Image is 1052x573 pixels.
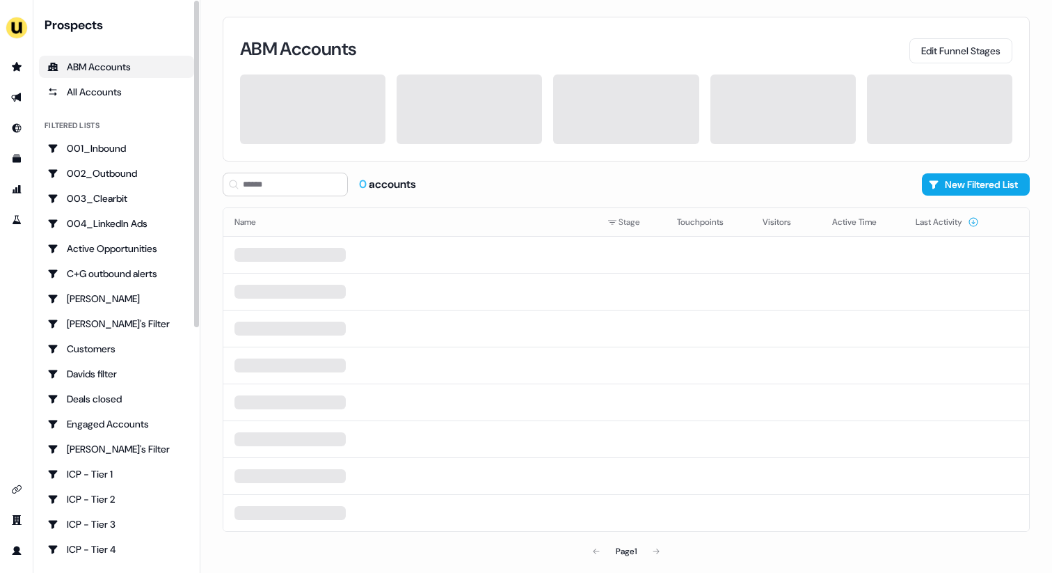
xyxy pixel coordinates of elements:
[909,38,1012,63] button: Edit Funnel Stages
[6,540,28,562] a: Go to profile
[39,162,194,185] a: Go to 002_Outbound
[359,177,416,192] div: accounts
[47,317,186,331] div: [PERSON_NAME]'s Filter
[6,148,28,170] a: Go to templates
[607,215,655,229] div: Stage
[39,338,194,360] a: Go to Customers
[39,463,194,485] a: Go to ICP - Tier 1
[47,517,186,531] div: ICP - Tier 3
[39,363,194,385] a: Go to Davids filter
[39,187,194,210] a: Go to 003_Clearbit
[45,120,99,132] div: Filtered lists
[39,212,194,235] a: Go to 004_LinkedIn Ads
[47,442,186,456] div: [PERSON_NAME]'s Filter
[6,478,28,501] a: Go to integrations
[677,210,740,235] button: Touchpoints
[39,538,194,560] a: Go to ICP - Tier 4
[223,208,596,236] th: Name
[47,267,186,281] div: C+G outbound alerts
[39,56,194,78] a: ABM Accounts
[359,177,369,191] span: 0
[6,509,28,531] a: Go to team
[47,217,186,230] div: 004_LinkedIn Ads
[916,210,979,235] button: Last Activity
[39,137,194,159] a: Go to 001_Inbound
[6,209,28,231] a: Go to experiments
[616,544,637,558] div: Page 1
[6,178,28,201] a: Go to attribution
[47,417,186,431] div: Engaged Accounts
[39,413,194,435] a: Go to Engaged Accounts
[45,17,194,33] div: Prospects
[6,56,28,78] a: Go to prospects
[240,40,356,58] h3: ABM Accounts
[39,288,194,310] a: Go to Charlotte Stone
[39,513,194,535] a: Go to ICP - Tier 3
[39,313,194,335] a: Go to Charlotte's Filter
[47,166,186,180] div: 002_Outbound
[47,242,186,256] div: Active Opportunities
[47,492,186,506] div: ICP - Tier 2
[47,542,186,556] div: ICP - Tier 4
[6,86,28,109] a: Go to outbound experience
[47,342,186,356] div: Customers
[47,191,186,205] div: 003_Clearbit
[922,173,1030,196] button: New Filtered List
[47,141,186,155] div: 001_Inbound
[832,210,893,235] button: Active Time
[47,85,186,99] div: All Accounts
[6,117,28,139] a: Go to Inbound
[763,210,808,235] button: Visitors
[39,438,194,460] a: Go to Geneviève's Filter
[39,237,194,260] a: Go to Active Opportunities
[39,388,194,410] a: Go to Deals closed
[39,262,194,285] a: Go to C+G outbound alerts
[39,81,194,103] a: All accounts
[47,60,186,74] div: ABM Accounts
[47,467,186,481] div: ICP - Tier 1
[39,488,194,510] a: Go to ICP - Tier 2
[47,392,186,406] div: Deals closed
[47,292,186,306] div: [PERSON_NAME]
[47,367,186,381] div: Davids filter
